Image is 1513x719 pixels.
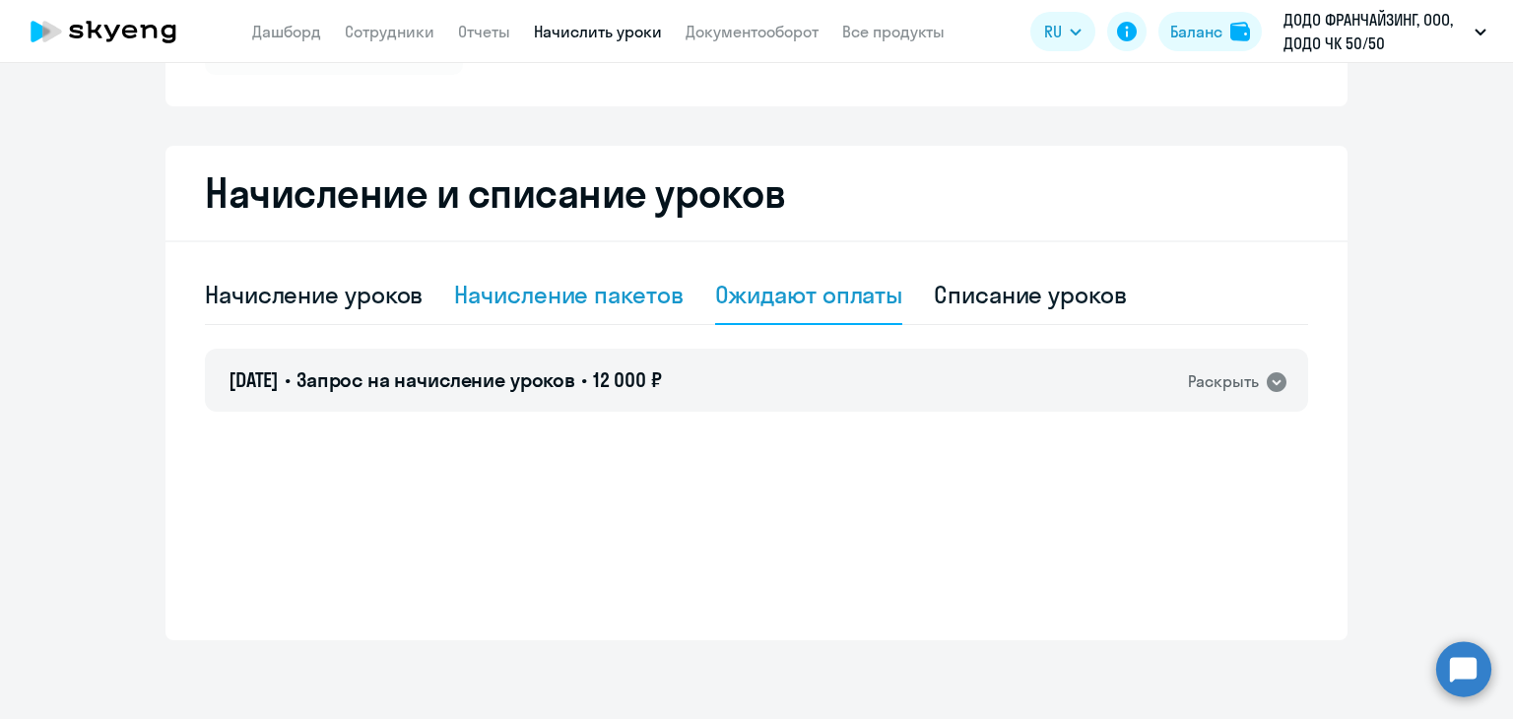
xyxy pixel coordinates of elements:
[1274,8,1496,55] button: ДОДО ФРАНЧАЙЗИНГ, ООО, ДОДО ЧК 50/50 Предоплата
[934,279,1127,310] div: Списание уроков
[205,169,1308,217] h2: Начисление и списание уроков
[686,22,819,41] a: Документооборот
[458,22,510,41] a: Отчеты
[205,279,423,310] div: Начисление уроков
[1188,369,1259,394] div: Раскрыть
[534,22,662,41] a: Начислить уроки
[296,367,575,392] span: Запрос на начисление уроков
[1158,12,1262,51] button: Балансbalance
[1283,8,1467,55] p: ДОДО ФРАНЧАЙЗИНГ, ООО, ДОДО ЧК 50/50 Предоплата
[229,367,279,392] span: [DATE]
[715,279,903,310] div: Ожидают оплаты
[842,22,945,41] a: Все продукты
[454,279,683,310] div: Начисление пакетов
[285,367,291,392] span: •
[252,22,321,41] a: Дашборд
[593,367,662,392] span: 12 000 ₽
[1044,20,1062,43] span: RU
[345,22,434,41] a: Сотрудники
[1170,20,1222,43] div: Баланс
[1030,12,1095,51] button: RU
[581,367,587,392] span: •
[1230,22,1250,41] img: balance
